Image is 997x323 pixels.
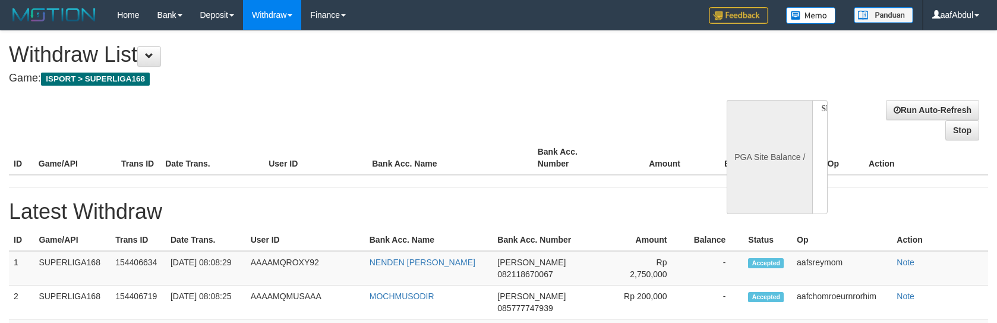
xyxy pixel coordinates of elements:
span: ISPORT > SUPERLIGA168 [41,73,150,86]
td: 2 [9,286,34,319]
span: 085777747939 [497,303,553,313]
td: [DATE] 08:08:25 [166,286,246,319]
th: Amount [616,141,698,175]
span: [PERSON_NAME] [497,258,566,267]
span: 082118670067 [497,269,553,279]
img: Button%20Memo.svg [786,7,836,24]
h4: Game: [9,73,653,84]
td: SUPERLIGA168 [34,251,111,286]
th: Balance [698,141,774,175]
img: panduan.png [854,7,913,23]
img: Feedback.jpg [709,7,768,24]
td: AAAAMQROXY92 [246,251,365,286]
th: Date Trans. [160,141,264,175]
th: Game/API [34,229,111,251]
td: SUPERLIGA168 [34,286,111,319]
th: Op [792,229,892,251]
span: [PERSON_NAME] [497,291,566,301]
a: Note [897,258,914,267]
th: Game/API [34,141,116,175]
td: Rp 2,750,000 [616,251,684,286]
th: Bank Acc. Number [533,141,616,175]
td: AAAAMQMUSAAA [246,286,365,319]
td: - [685,251,744,286]
td: [DATE] 08:08:29 [166,251,246,286]
th: User ID [264,141,367,175]
a: Run Auto-Refresh [886,100,979,120]
th: Bank Acc. Name [367,141,532,175]
a: MOCHMUSODIR [370,291,434,301]
th: Bank Acc. Name [365,229,493,251]
td: 1 [9,251,34,286]
a: NENDEN [PERSON_NAME] [370,258,475,267]
a: Stop [945,120,979,140]
h1: Latest Withdraw [9,200,988,224]
td: aafchomroeurnrorhim [792,286,892,319]
th: ID [9,141,34,175]
img: MOTION_logo.png [9,6,99,24]
th: Action [892,229,988,251]
th: Date Trans. [166,229,246,251]
th: Trans ID [116,141,160,175]
td: 154406634 [111,251,166,286]
th: Op [823,141,865,175]
th: Bank Acc. Number [493,229,616,251]
td: - [685,286,744,319]
td: 154406719 [111,286,166,319]
h1: Withdraw List [9,43,653,67]
th: Amount [616,229,684,251]
td: aafsreymom [792,251,892,286]
a: Note [897,291,914,301]
th: Action [864,141,988,175]
th: User ID [246,229,365,251]
span: Accepted [748,292,784,302]
span: Accepted [748,258,784,268]
th: Trans ID [111,229,166,251]
td: Rp 200,000 [616,286,684,319]
th: ID [9,229,34,251]
th: Status [743,229,792,251]
th: Balance [685,229,744,251]
div: PGA Site Balance / [727,100,812,214]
